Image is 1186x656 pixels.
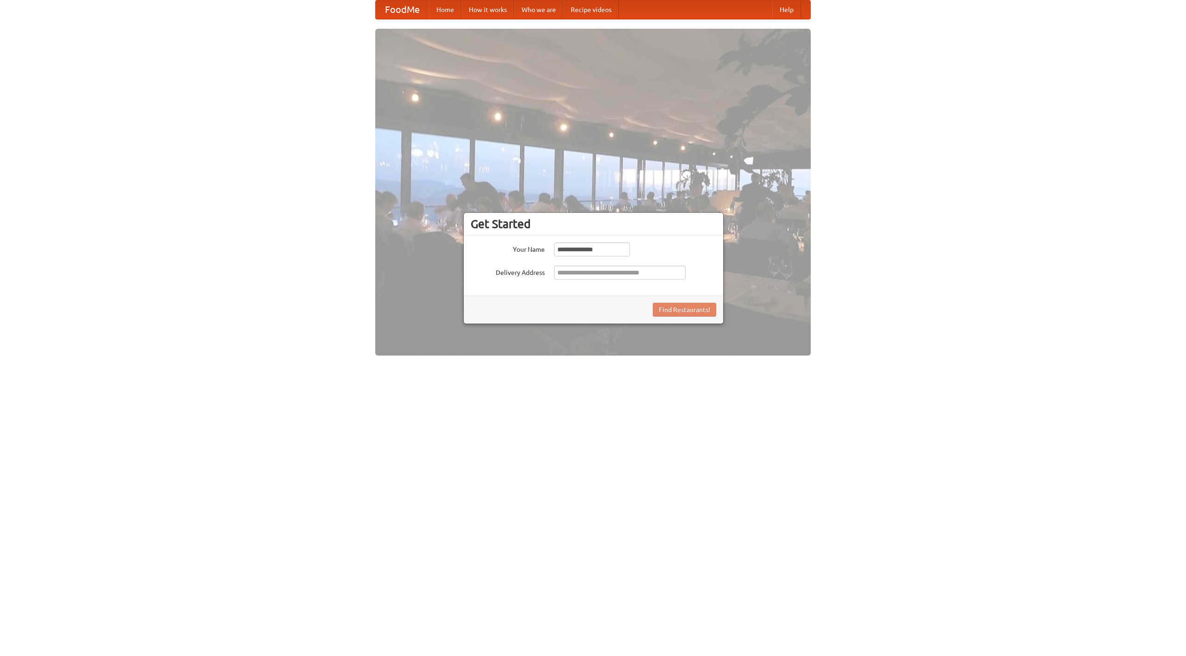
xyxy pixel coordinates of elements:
a: How it works [461,0,514,19]
a: Who we are [514,0,563,19]
label: Delivery Address [471,266,545,277]
h3: Get Started [471,217,716,231]
label: Your Name [471,242,545,254]
a: FoodMe [376,0,429,19]
a: Home [429,0,461,19]
a: Recipe videos [563,0,619,19]
button: Find Restaurants! [653,303,716,317]
a: Help [772,0,801,19]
